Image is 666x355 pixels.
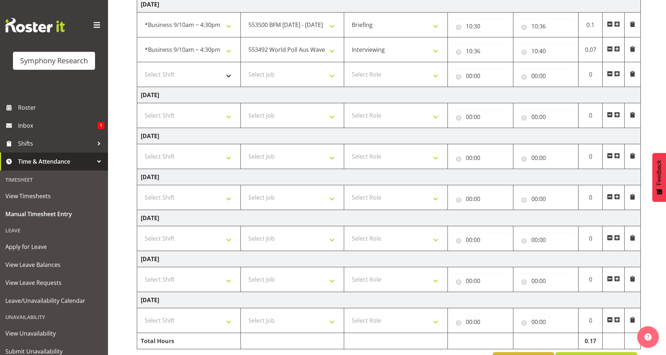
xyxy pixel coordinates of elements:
[137,87,641,103] td: [DATE]
[18,102,104,113] span: Roster
[579,103,603,128] td: 0
[517,315,575,329] input: Click to select...
[2,205,106,223] a: Manual Timesheet Entry
[5,18,65,32] img: Rosterit website logo
[5,277,103,288] span: View Leave Requests
[137,251,641,267] td: [DATE]
[137,128,641,144] td: [DATE]
[137,333,241,349] td: Total Hours
[5,209,103,219] span: Manual Timesheet Entry
[2,310,106,324] div: Unavailability
[517,44,575,58] input: Click to select...
[5,191,103,201] span: View Timesheets
[18,156,94,167] span: Time & Attendance
[2,274,106,292] a: View Leave Requests
[579,308,603,333] td: 0
[451,151,509,165] input: Click to select...
[18,120,98,131] span: Inbox
[517,151,575,165] input: Click to select...
[579,62,603,87] td: 0
[517,19,575,33] input: Click to select...
[579,185,603,210] td: 0
[451,192,509,206] input: Click to select...
[451,110,509,124] input: Click to select...
[5,295,103,306] span: Leave/Unavailability Calendar
[137,169,641,185] td: [DATE]
[5,328,103,339] span: View Unavailability
[18,138,94,149] span: Shifts
[579,13,603,37] td: 0.1
[5,259,103,270] span: View Leave Balances
[517,69,575,83] input: Click to select...
[517,274,575,288] input: Click to select...
[2,292,106,310] a: Leave/Unavailability Calendar
[579,144,603,169] td: 0
[2,172,106,187] div: Timesheet
[579,37,603,62] td: 0.07
[2,187,106,205] a: View Timesheets
[2,256,106,274] a: View Leave Balances
[137,210,641,226] td: [DATE]
[451,274,509,288] input: Click to select...
[644,333,652,341] img: help-xxl-2.png
[2,324,106,342] a: View Unavailability
[579,267,603,292] td: 0
[5,241,103,252] span: Apply for Leave
[451,44,509,58] input: Click to select...
[517,110,575,124] input: Click to select...
[137,292,641,308] td: [DATE]
[451,315,509,329] input: Click to select...
[652,153,666,202] button: Feedback - Show survey
[2,223,106,238] div: Leave
[451,19,509,33] input: Click to select...
[579,333,603,349] td: 0.17
[98,122,104,129] span: 1
[451,233,509,247] input: Click to select...
[517,192,575,206] input: Click to select...
[579,226,603,251] td: 0
[517,233,575,247] input: Click to select...
[2,238,106,256] a: Apply for Leave
[451,69,509,83] input: Click to select...
[656,160,662,185] span: Feedback
[20,55,88,66] div: Symphony Research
